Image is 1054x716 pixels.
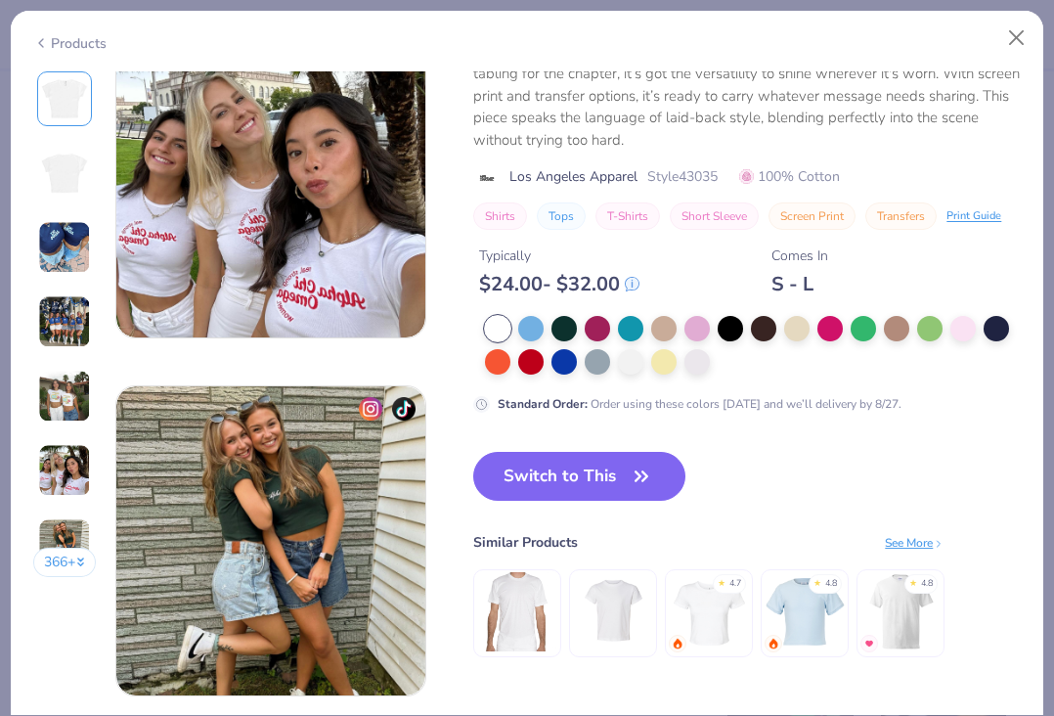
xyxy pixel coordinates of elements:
[885,533,944,551] div: See More
[38,221,91,274] img: User generated content
[771,272,828,296] div: S - L
[38,518,91,571] img: User generated content
[473,202,527,230] button: Shirts
[537,202,586,230] button: Tops
[946,207,1001,224] div: Print Guide
[116,28,425,337] img: 80c4902d-3af1-45ea-98a8-22c51617f94f
[768,638,779,649] img: trending.gif
[670,572,749,651] img: Bella + Canvas Ladies' Micro Ribbed Baby Tee
[479,246,639,266] div: Typically
[863,638,875,649] img: MostFav.gif
[865,202,937,230] button: Transfers
[498,395,588,411] strong: Standard Order :
[41,75,88,122] img: Front
[739,166,840,187] span: 100% Cotton
[479,272,639,296] div: $ 24.00 - $ 32.00
[41,150,88,197] img: Back
[38,295,91,348] img: User generated content
[771,246,828,266] div: Comes In
[672,638,683,649] img: trending.gif
[825,577,837,591] div: 4.8
[33,548,97,577] button: 366+
[574,572,653,651] img: Los Angeles Apparel S/S Fine Jersey V-Neck 4.3 Oz
[861,572,941,651] img: Hanes Unisex 5.2 Oz. Comfortsoft Cotton T-Shirt
[473,532,578,553] div: Similar Products
[595,202,660,230] button: T-Shirts
[729,577,741,591] div: 4.7
[509,166,637,187] span: Los Angeles Apparel
[813,577,821,585] div: ★
[473,452,685,501] button: Switch to This
[392,397,416,421] img: tiktok-icon.png
[766,572,845,651] img: Fresh Prints Mini Tee
[647,166,718,187] span: Style 43035
[359,397,382,421] img: insta-icon.png
[33,33,107,54] div: Products
[38,444,91,497] img: User generated content
[116,386,425,695] img: feedba28-464a-4802-8f9c-d6977fca4db1
[478,572,557,651] img: Los Angeles Apparel S/S Cotton-Poly Crew 3.8 Oz
[998,20,1035,57] button: Close
[670,202,759,230] button: Short Sleeve
[498,394,901,412] div: Order using these colors [DATE] and we’ll delivery by 8/27.
[909,577,917,585] div: ★
[473,169,500,185] img: brand logo
[921,577,933,591] div: 4.8
[38,370,91,423] img: User generated content
[718,577,725,585] div: ★
[769,202,856,230] button: Screen Print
